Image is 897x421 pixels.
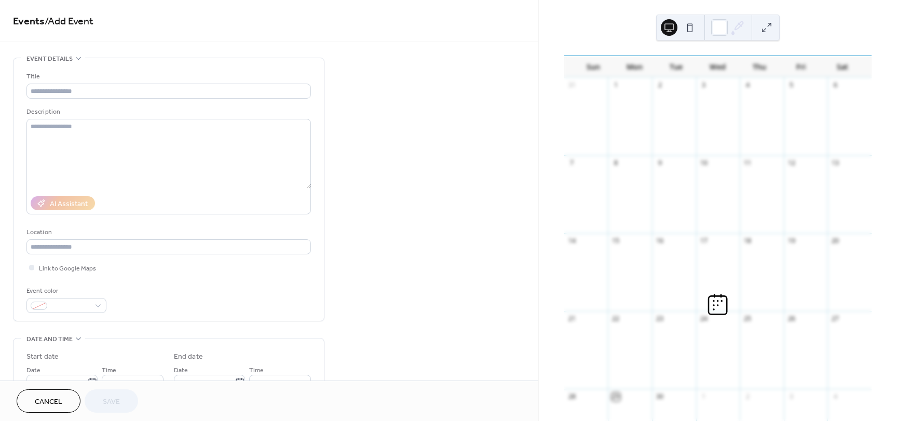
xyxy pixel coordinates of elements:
div: 5 [787,81,796,90]
div: Title [26,71,309,82]
span: Link to Google Maps [39,263,96,274]
span: Time [102,365,116,376]
div: Location [26,227,309,238]
div: Sun [573,56,614,77]
span: Cancel [35,397,62,408]
span: Date and time [26,334,73,345]
a: Events [13,11,45,32]
div: Start date [26,351,59,362]
button: Cancel [17,389,80,413]
div: 16 [656,237,664,246]
div: 24 [699,315,708,323]
div: 23 [656,315,664,323]
div: End date [174,351,203,362]
div: 31 [567,81,576,90]
div: 12 [787,159,796,168]
div: 21 [567,315,576,323]
div: 1 [699,392,708,401]
div: 18 [743,237,752,246]
span: Event details [26,53,73,64]
div: 20 [831,237,840,246]
div: 26 [787,315,796,323]
div: 25 [743,315,752,323]
div: 9 [656,159,664,168]
div: 8 [611,159,620,168]
div: Description [26,106,309,117]
span: / Add Event [45,11,93,32]
div: 6 [831,81,840,90]
div: 1 [611,81,620,90]
div: Thu [739,56,780,77]
div: Tue [656,56,697,77]
span: Date [174,365,188,376]
div: 29 [611,392,620,401]
div: Fri [780,56,822,77]
div: 4 [743,81,752,90]
div: 15 [611,237,620,246]
div: 2 [743,392,752,401]
div: 11 [743,159,752,168]
span: Date [26,365,40,376]
div: 2 [656,81,664,90]
div: 30 [656,392,664,401]
div: Sat [822,56,863,77]
div: 22 [611,315,620,323]
div: 27 [831,315,840,323]
div: 19 [787,237,796,246]
div: 17 [699,237,708,246]
div: Mon [614,56,656,77]
div: Event color [26,286,104,296]
div: 13 [831,159,840,168]
div: 7 [567,159,576,168]
div: 14 [567,237,576,246]
div: 10 [699,159,708,168]
div: 3 [787,392,796,401]
div: 3 [699,81,708,90]
div: 28 [567,392,576,401]
div: Wed [697,56,739,77]
span: Time [249,365,264,376]
div: 4 [831,392,840,401]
